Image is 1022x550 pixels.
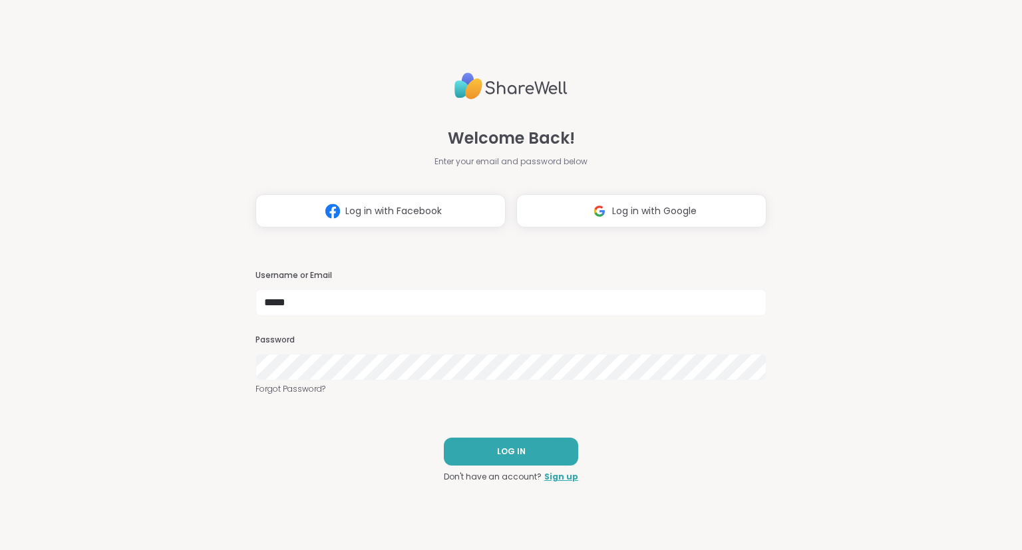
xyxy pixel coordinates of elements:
[612,204,697,218] span: Log in with Google
[255,335,766,346] h3: Password
[544,471,578,483] a: Sign up
[434,156,588,168] span: Enter your email and password below
[255,383,766,395] a: Forgot Password?
[444,471,542,483] span: Don't have an account?
[448,126,575,150] span: Welcome Back!
[454,67,568,105] img: ShareWell Logo
[255,270,766,281] h3: Username or Email
[320,199,345,223] img: ShareWell Logomark
[255,194,506,227] button: Log in with Facebook
[345,204,442,218] span: Log in with Facebook
[497,446,526,458] span: LOG IN
[516,194,766,227] button: Log in with Google
[444,438,578,466] button: LOG IN
[587,199,612,223] img: ShareWell Logomark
